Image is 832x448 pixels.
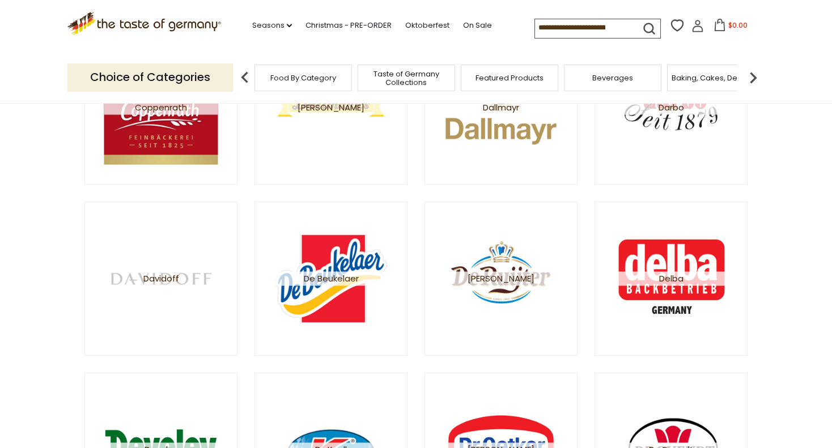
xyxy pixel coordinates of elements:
img: De Beukelaer [274,221,388,335]
a: On Sale [463,19,492,32]
span: $0.00 [728,20,748,30]
a: Seasons [252,19,292,32]
span: Coppenrath [104,100,218,114]
a: Coppenrath [84,31,237,185]
a: Delba [595,202,748,356]
a: Beverages [592,74,633,82]
button: $0.00 [706,19,754,36]
a: De Beukelaer [254,202,407,356]
img: De Ruijter [444,221,558,335]
span: [PERSON_NAME] [274,100,388,114]
span: Dallmayr [444,100,558,114]
a: Featured Products [476,74,544,82]
a: [PERSON_NAME] [425,202,578,356]
a: Dallmayr [425,31,578,185]
a: Davidoff [84,202,237,356]
span: Darbo [614,100,728,114]
a: Darbo [595,31,748,185]
a: Baking, Cakes, Desserts [672,74,759,82]
span: Davidoff [104,271,218,285]
a: Oktoberfest [405,19,449,32]
span: [PERSON_NAME] [444,271,558,285]
p: Choice of Categories [67,63,233,91]
img: Delba [614,221,728,335]
img: Davidoff [104,221,218,335]
img: next arrow [742,66,765,89]
a: Taste of Germany Collections [361,70,452,87]
a: [PERSON_NAME] [254,31,407,185]
a: Food By Category [270,74,336,82]
a: Christmas - PRE-ORDER [305,19,392,32]
span: De Beukelaer [274,271,388,285]
img: previous arrow [234,66,256,89]
span: Delba [614,271,728,285]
